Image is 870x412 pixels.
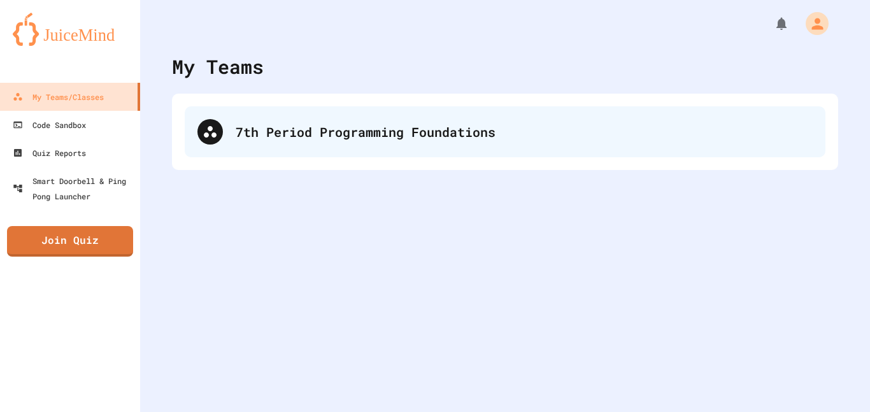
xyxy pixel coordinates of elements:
div: 7th Period Programming Foundations [185,106,825,157]
div: My Teams [172,52,264,81]
div: 7th Period Programming Foundations [236,122,813,141]
div: My Teams/Classes [13,89,104,104]
img: logo-orange.svg [13,13,127,46]
div: My Notifications [750,13,792,34]
div: Smart Doorbell & Ping Pong Launcher [13,173,135,204]
div: Code Sandbox [13,117,86,132]
div: Quiz Reports [13,145,86,160]
a: Join Quiz [7,226,133,257]
div: My Account [792,9,832,38]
